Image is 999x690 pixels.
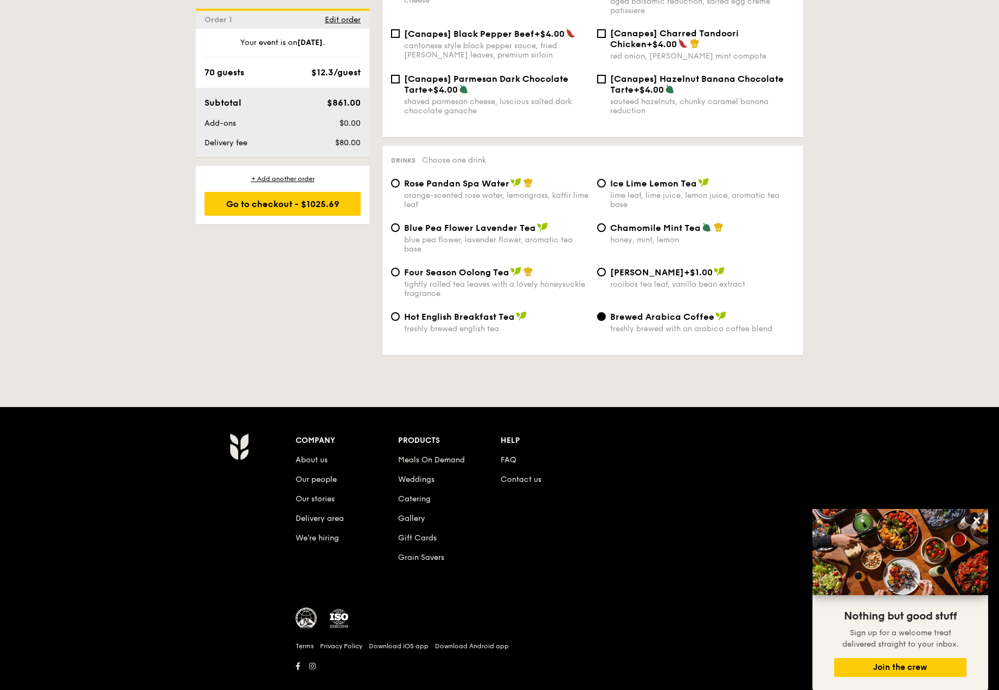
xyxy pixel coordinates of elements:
[391,179,400,188] input: Rose Pandan Spa Waterorange-scented rose water, lemongrass, kaffir lime leaf
[968,512,985,529] button: Close
[844,610,957,623] span: Nothing but good stuff
[537,222,548,232] img: icon-vegan.f8ff3823.svg
[187,674,812,682] h6: Revision
[335,138,361,147] span: $80.00
[204,119,236,128] span: Add-ons
[404,178,509,189] span: Rose Pandan Spa Water
[422,156,486,165] span: Choose one drink
[510,267,521,276] img: icon-vegan.f8ff3823.svg
[678,38,688,48] img: icon-spicy.37a8142b.svg
[204,175,361,183] div: + Add another order
[204,15,236,24] span: Order 1
[325,15,361,24] span: Edit order
[610,178,697,189] span: Ice Lime Lemon Tea
[597,179,606,188] input: Ice Lime Lemon Tealime leaf, lime juice, lemon juice, aromatic tea base
[459,84,469,94] img: icon-vegetarian.fe4039eb.svg
[842,628,958,649] span: Sign up for a welcome treat delivered straight to your inbox.
[391,223,400,232] input: Blue Pea Flower Lavender Teablue pea flower, lavender flower, aromatic tea base
[327,98,361,108] span: $861.00
[340,119,361,128] span: $0.00
[610,312,714,322] span: Brewed Arabica Coffee
[391,75,400,83] input: [Canapes] Parmesan Dark Chocolate Tarte+$4.00shaved parmesan cheese, luscious salted dark chocola...
[501,433,603,448] div: Help
[597,29,606,38] input: [Canapes] Charred Tandoori Chicken+$4.00red onion, [PERSON_NAME] mint compote
[391,157,415,164] span: Drinks
[398,533,437,543] a: Gift Cards
[510,178,521,188] img: icon-vegan.f8ff3823.svg
[296,455,328,465] a: About us
[398,494,431,504] a: Catering
[398,514,425,523] a: Gallery
[610,28,739,49] span: [Canapes] Charred Tandoori Chicken
[204,138,247,147] span: Delivery fee
[812,509,988,595] img: DSC07876-Edit02-Large.jpeg
[690,38,700,48] img: icon-chef-hat.a58ddaea.svg
[297,38,323,47] strong: [DATE]
[501,475,541,484] a: Contact us
[646,39,677,49] span: +$4.00
[633,85,664,95] span: +$4.00
[404,41,588,60] div: cantonese style black pepper sauce, fried [PERSON_NAME] leaves, premium sirloin
[404,29,534,39] span: [Canapes] Black Pepper Beef
[566,28,575,38] img: icon-spicy.37a8142b.svg
[296,433,398,448] div: Company
[404,191,588,209] div: orange-scented rose water, lemongrass, kaffir lime leaf
[404,97,588,115] div: shaved parmesan cheese, luscious salted dark chocolate ganache
[296,475,337,484] a: Our people
[296,514,344,523] a: Delivery area
[398,433,501,448] div: Products
[404,267,509,278] span: Four Season Oolong Tea
[404,280,588,298] div: tightly rolled tea leaves with a lovely honeysuckle fragrance
[698,178,709,188] img: icon-vegan.f8ff3823.svg
[523,267,533,276] img: icon-chef-hat.a58ddaea.svg
[714,222,723,232] img: icon-chef-hat.a58ddaea.svg
[391,312,400,321] input: Hot English Breakfast Teafreshly brewed english tea
[404,74,568,95] span: [Canapes] Parmesan Dark Chocolate Tarte
[229,433,248,460] img: AYc88T3wAAAABJRU5ErkJggg==
[328,608,350,629] img: ISO Certified
[834,658,966,677] button: Join the crew
[610,267,684,278] span: [PERSON_NAME]
[427,85,458,95] span: +$4.00
[296,608,317,629] img: MUIS Halal Certified
[404,324,588,333] div: freshly brewed english tea
[404,312,515,322] span: Hot English Breakfast Tea
[610,191,795,209] div: lime leaf, lime juice, lemon juice, aromatic tea base
[391,268,400,276] input: Four Season Oolong Teatightly rolled tea leaves with a lovely honeysuckle fragrance
[610,223,701,233] span: Chamomile Mint Tea
[398,455,465,465] a: Meals On Demand
[398,475,434,484] a: Weddings
[534,29,565,39] span: +$4.00
[296,642,313,650] a: Terms
[597,75,606,83] input: [Canapes] Hazelnut Banana Chocolate Tarte+$4.00sauteed hazelnuts, chunky caramel banana reduction
[311,66,361,79] div: $12.3/guest
[610,235,795,244] div: honey, mint, lemon
[523,178,533,188] img: icon-chef-hat.a58ddaea.svg
[610,280,795,289] div: rooibos tea leaf, vanilla bean extract
[320,642,362,650] a: Privacy Policy
[597,312,606,321] input: Brewed Arabica Coffeefreshly brewed with an arabica coffee blend
[404,235,588,254] div: blue pea flower, lavender flower, aromatic tea base
[391,29,400,38] input: [Canapes] Black Pepper Beef+$4.00cantonese style black pepper sauce, fried [PERSON_NAME] leaves, ...
[204,192,361,216] div: Go to checkout - $1025.69
[665,84,675,94] img: icon-vegetarian.fe4039eb.svg
[610,74,784,95] span: [Canapes] Hazelnut Banana Chocolate Tarte
[369,642,428,650] a: Download iOS app
[204,37,361,57] div: Your event is on .
[398,553,444,562] a: Grain Savers
[404,223,536,233] span: Blue Pea Flower Lavender Tea
[597,268,606,276] input: [PERSON_NAME]+$1.00rooibos tea leaf, vanilla bean extract
[610,324,795,333] div: freshly brewed with an arabica coffee blend
[435,642,509,650] a: Download Android app
[501,455,516,465] a: FAQ
[204,98,241,108] span: Subtotal
[610,97,795,115] div: sauteed hazelnuts, chunky caramel banana reduction
[296,494,335,504] a: Our stories
[597,223,606,232] input: Chamomile Mint Teahoney, mint, lemon
[296,533,339,543] a: We’re hiring
[516,311,527,321] img: icon-vegan.f8ff3823.svg
[684,267,713,278] span: +$1.00
[610,51,795,61] div: red onion, [PERSON_NAME] mint compote
[204,66,244,79] div: 70 guests
[715,311,726,321] img: icon-vegan.f8ff3823.svg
